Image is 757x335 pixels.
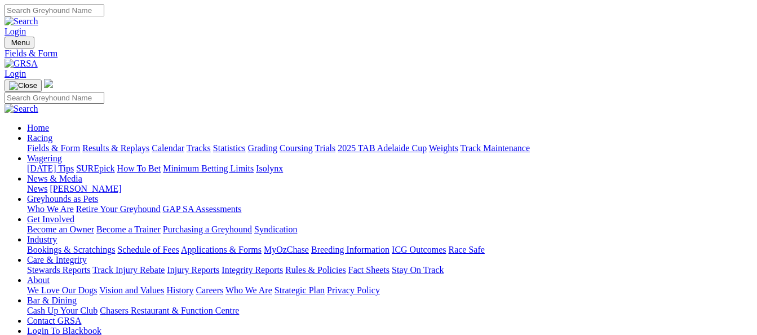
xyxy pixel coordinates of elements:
a: Stewards Reports [27,265,90,275]
a: Isolynx [256,164,283,173]
a: Chasers Restaurant & Function Centre [100,306,239,315]
a: Breeding Information [311,245,389,254]
a: Careers [196,285,223,295]
a: Fields & Form [27,143,80,153]
a: Get Involved [27,214,74,224]
a: Fields & Form [5,49,752,59]
a: Contact GRSA [27,316,81,325]
a: Tracks [187,143,211,153]
a: SUREpick [76,164,114,173]
a: Strategic Plan [275,285,325,295]
a: News [27,184,47,193]
a: ICG Outcomes [392,245,446,254]
a: GAP SA Assessments [163,204,242,214]
div: Industry [27,245,752,255]
a: History [166,285,193,295]
a: MyOzChase [264,245,309,254]
a: Retire Your Greyhound [76,204,161,214]
div: News & Media [27,184,752,194]
img: logo-grsa-white.png [44,79,53,88]
div: Bar & Dining [27,306,752,316]
img: Search [5,16,38,27]
a: Stay On Track [392,265,444,275]
a: Bookings & Scratchings [27,245,115,254]
a: [PERSON_NAME] [50,184,121,193]
a: Purchasing a Greyhound [163,224,252,234]
div: About [27,285,752,296]
a: Schedule of Fees [117,245,179,254]
a: Trials [315,143,335,153]
button: Toggle navigation [5,80,42,92]
a: Industry [27,235,57,244]
a: Race Safe [448,245,484,254]
a: Coursing [280,143,313,153]
a: Who We Are [225,285,272,295]
a: Track Injury Rebate [92,265,165,275]
button: Toggle navigation [5,37,34,49]
a: Syndication [254,224,297,234]
img: Search [5,104,38,114]
a: Bar & Dining [27,296,77,305]
a: Login [5,27,26,36]
div: Greyhounds as Pets [27,204,752,214]
div: Wagering [27,164,752,174]
a: Who We Are [27,204,74,214]
a: Home [27,123,49,133]
a: We Love Our Dogs [27,285,97,295]
a: Integrity Reports [222,265,283,275]
input: Search [5,5,104,16]
a: Become a Trainer [96,224,161,234]
a: Cash Up Your Club [27,306,98,315]
span: Menu [11,38,30,47]
input: Search [5,92,104,104]
a: Minimum Betting Limits [163,164,254,173]
a: How To Bet [117,164,161,173]
img: Close [9,81,37,90]
a: News & Media [27,174,82,183]
div: Racing [27,143,752,153]
div: Care & Integrity [27,265,752,275]
a: Login [5,69,26,78]
a: Wagering [27,153,62,163]
a: 2025 TAB Adelaide Cup [338,143,427,153]
a: Injury Reports [167,265,219,275]
a: Rules & Policies [285,265,346,275]
a: Privacy Policy [327,285,380,295]
a: Grading [248,143,277,153]
a: Track Maintenance [461,143,530,153]
a: Results & Replays [82,143,149,153]
a: Vision and Values [99,285,164,295]
a: Become an Owner [27,224,94,234]
a: Weights [429,143,458,153]
a: Statistics [213,143,246,153]
a: Applications & Forms [181,245,262,254]
div: Get Involved [27,224,752,235]
a: Greyhounds as Pets [27,194,98,204]
a: About [27,275,50,285]
a: Care & Integrity [27,255,87,265]
a: Racing [27,133,52,143]
img: GRSA [5,59,38,69]
a: [DATE] Tips [27,164,74,173]
a: Fact Sheets [348,265,389,275]
a: Calendar [152,143,184,153]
